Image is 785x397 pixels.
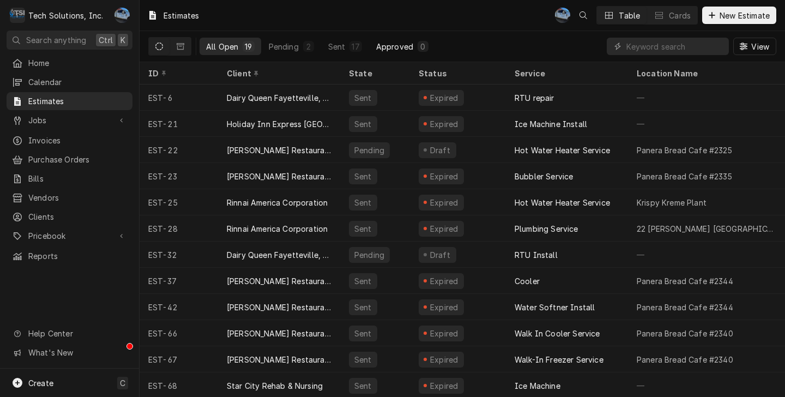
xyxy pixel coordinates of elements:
[140,268,218,294] div: EST-37
[140,346,218,372] div: EST-67
[28,347,126,358] span: What's New
[353,302,373,313] div: Sent
[227,328,331,339] div: [PERSON_NAME] Restaurant Group
[628,85,785,111] div: —
[515,197,610,208] div: Hot Water Heater Service
[10,8,25,23] div: Tech Solutions, Inc.'s Avatar
[99,34,113,46] span: Ctrl
[206,41,238,52] div: All Open
[515,118,587,130] div: Ice Machine Install
[7,227,132,245] a: Go to Pricebook
[515,223,578,234] div: Plumbing Service
[28,135,127,146] span: Invoices
[353,92,373,104] div: Sent
[353,145,385,156] div: Pending
[353,223,373,234] div: Sent
[140,137,218,163] div: EST-22
[515,328,600,339] div: Walk In Cooler Service
[305,41,312,52] div: 2
[7,208,132,226] a: Clients
[428,145,452,156] div: Draft
[515,275,540,287] div: Cooler
[7,54,132,72] a: Home
[28,115,111,126] span: Jobs
[428,171,460,182] div: Expired
[28,76,127,88] span: Calendar
[114,8,130,23] div: JP
[419,68,495,79] div: Status
[669,10,691,21] div: Cards
[352,41,359,52] div: 17
[428,380,460,392] div: Expired
[376,41,413,52] div: Approved
[7,189,132,207] a: Vendors
[227,92,331,104] div: Dairy Queen Fayetteville, [GEOGRAPHIC_DATA]
[349,68,401,79] div: State
[515,171,573,182] div: Bubbler Service
[28,328,126,339] span: Help Center
[428,249,452,261] div: Draft
[28,378,53,388] span: Create
[515,68,617,79] div: Service
[637,328,733,339] div: Panera Bread Cafe #2340
[227,145,331,156] div: [PERSON_NAME] Restaurant Group
[120,377,125,389] span: C
[515,92,554,104] div: RTU repair
[227,302,331,313] div: [PERSON_NAME] Restaurant Group
[619,10,640,21] div: Table
[428,92,460,104] div: Expired
[515,302,595,313] div: Water Softner Install
[7,73,132,91] a: Calendar
[148,68,207,79] div: ID
[28,57,127,69] span: Home
[7,324,132,342] a: Go to Help Center
[637,145,732,156] div: Panera Bread Cafe #2325
[575,7,592,24] button: Open search
[637,197,706,208] div: Krispy Kreme Plant
[628,242,785,268] div: —
[140,189,218,215] div: EST-25
[328,41,346,52] div: Sent
[420,41,426,52] div: 0
[515,354,603,365] div: Walk-In Freezer Service
[428,223,460,234] div: Expired
[428,302,460,313] div: Expired
[120,34,125,46] span: K
[733,38,776,55] button: View
[637,171,732,182] div: Panera Bread Cafe #2335
[637,354,733,365] div: Panera Bread Cafe #2340
[28,173,127,184] span: Bills
[353,275,373,287] div: Sent
[140,163,218,189] div: EST-23
[626,38,723,55] input: Keyword search
[353,118,373,130] div: Sent
[428,328,460,339] div: Expired
[515,145,610,156] div: Hot Water Heater Service
[227,249,331,261] div: Dairy Queen Fayetteville, [GEOGRAPHIC_DATA]
[227,223,328,234] div: Rinnai America Corporation
[555,8,570,23] div: JP
[555,8,570,23] div: Joe Paschal's Avatar
[10,8,25,23] div: T
[28,250,127,262] span: Reports
[717,10,772,21] span: New Estimate
[140,320,218,346] div: EST-66
[637,68,774,79] div: Location Name
[28,192,127,203] span: Vendors
[7,151,132,169] a: Purchase Orders
[140,294,218,320] div: EST-42
[637,223,776,234] div: 22 [PERSON_NAME] [GEOGRAPHIC_DATA]
[7,344,132,362] a: Go to What's New
[353,354,373,365] div: Sent
[637,275,733,287] div: Panera Bread Cafe #2344
[353,328,373,339] div: Sent
[28,95,127,107] span: Estimates
[7,31,132,50] button: Search anythingCtrlK
[428,197,460,208] div: Expired
[140,242,218,268] div: EST-32
[28,154,127,165] span: Purchase Orders
[26,34,86,46] span: Search anything
[227,275,331,287] div: [PERSON_NAME] Restaurant Group
[227,197,328,208] div: Rinnai America Corporation
[353,380,373,392] div: Sent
